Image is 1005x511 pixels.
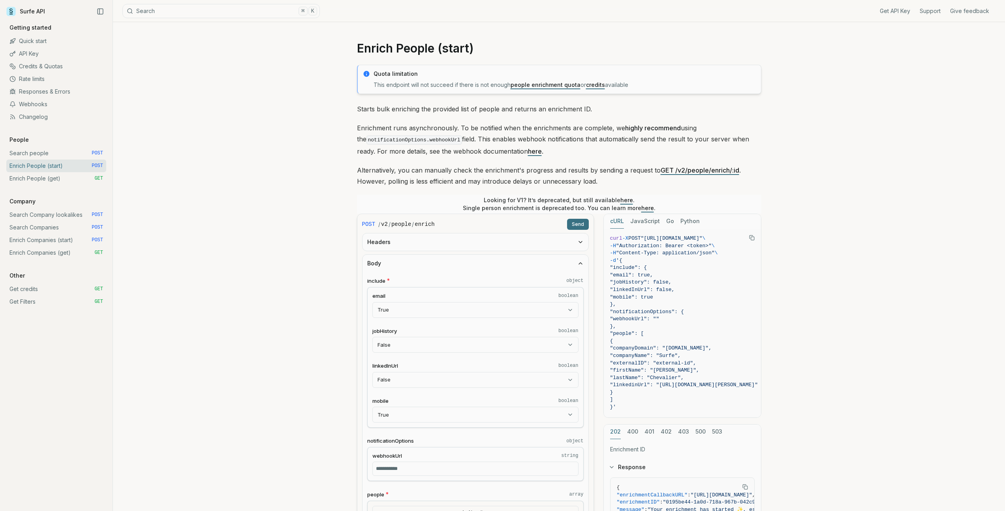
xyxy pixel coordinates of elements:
button: Body [363,255,588,272]
code: boolean [558,398,578,404]
a: Get API Key [880,7,910,15]
code: object [566,278,583,284]
span: GET [94,175,103,182]
span: \ [715,250,718,256]
span: : [688,492,691,498]
span: "Content-Type: application/json" [616,250,715,256]
a: Changelog [6,111,106,123]
span: "[URL][DOMAIN_NAME]" [641,235,703,241]
span: POST [362,220,376,228]
span: "enrichmentCallbackURL" [617,492,688,498]
code: boolean [558,293,578,299]
a: Get credits GET [6,283,106,295]
button: Response [604,457,761,477]
span: POST [628,235,641,241]
p: People [6,136,32,144]
code: v2 [381,220,388,228]
span: GET [94,286,103,292]
span: notificationOptions [367,437,414,445]
p: Enrichment ID [610,445,755,453]
button: 401 [644,425,654,439]
a: Rate limits [6,73,106,85]
button: 400 [627,425,638,439]
button: Search⌘K [122,4,320,18]
span: "linkedInUrl": false, [610,287,675,293]
button: JavaScript [630,214,660,229]
span: : [660,499,663,505]
code: notificationOptions.webhookUrl [366,135,462,145]
span: "Authorization: Bearer <token>" [616,243,712,249]
p: Starts bulk enriching the provided list of people and returns an enrichment ID. [357,103,761,115]
button: Copy Text [739,481,751,493]
button: 403 [678,425,689,439]
code: string [561,453,578,459]
button: Collapse Sidebar [94,6,106,17]
a: GET /v2/people/enrich/:id [661,166,739,174]
span: "[URL][DOMAIN_NAME]" [691,492,752,498]
span: POST [92,224,103,231]
a: Enrich People (get) GET [6,172,106,185]
span: ] [610,396,613,402]
span: }, [610,301,616,307]
a: Support [920,7,941,15]
span: POST [92,150,103,156]
span: "externalID": "external-id", [610,360,696,366]
p: Other [6,272,28,280]
strong: highly recommend [625,124,681,132]
span: curl [610,235,622,241]
p: Getting started [6,24,54,32]
span: "companyName": "Surfe", [610,353,681,359]
a: Enrich Companies (get) GET [6,246,106,259]
p: This endpoint will not succeed if there is not enough or available [374,81,756,89]
span: POST [92,237,103,243]
span: "mobile": true [610,294,653,300]
span: jobHistory [372,327,397,335]
a: Webhooks [6,98,106,111]
span: \ [712,243,715,249]
span: \ [703,235,706,241]
span: linkedInUrl [372,362,398,370]
a: Responses & Errors [6,85,106,98]
span: GET [94,250,103,256]
a: credits [586,81,605,88]
p: Quota limitation [374,70,756,78]
span: "linkedinUrl": "[URL][DOMAIN_NAME][PERSON_NAME]" [610,382,758,388]
span: / [412,220,414,228]
p: Enrichment runs asynchronously. To be notified when the enrichments are complete, we using the fi... [357,122,761,157]
span: / [378,220,380,228]
a: Give feedback [950,7,989,15]
button: cURL [610,214,624,229]
span: }' [610,404,616,410]
span: }, [610,323,616,329]
p: Alternatively, you can manually check the enrichment's progress and results by sending a request ... [357,165,761,187]
span: people [367,491,384,498]
span: -X [622,235,629,241]
a: people enrichment quota [511,81,580,88]
span: -d [610,257,616,263]
code: array [569,491,583,498]
a: API Key [6,47,106,60]
p: Company [6,197,39,205]
a: Get Filters GET [6,295,106,308]
span: "lastName": "Chevalier", [610,375,684,381]
span: "include": { [610,265,647,271]
span: GET [94,299,103,305]
code: boolean [558,363,578,369]
span: "enrichmentID" [617,499,660,505]
a: Search Companies POST [6,221,106,234]
span: '{ [616,257,622,263]
a: Enrich People (start) POST [6,160,106,172]
span: "jobHistory": false, [610,279,672,285]
code: boolean [558,328,578,334]
span: -H [610,250,616,256]
span: "people": [ [610,331,644,336]
button: Send [567,219,589,230]
span: include [367,277,385,285]
span: { [617,485,620,490]
span: webhookUrl [372,452,402,460]
code: enrich [415,220,434,228]
span: mobile [372,397,389,405]
span: "0195be44-1a0d-718a-967b-042c9d17ffd7" [663,499,780,505]
code: object [566,438,583,444]
code: people [391,220,411,228]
